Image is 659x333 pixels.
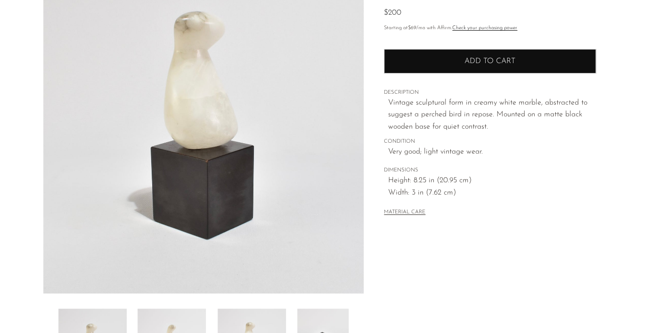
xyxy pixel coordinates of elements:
a: Check your purchasing power - Learn more about Affirm Financing (opens in modal) [452,25,517,31]
p: Starting at /mo with Affirm. [384,24,596,32]
span: Width: 3 in (7.62 cm) [388,187,596,199]
span: $200 [384,9,401,16]
span: Add to cart [464,57,515,66]
span: $69 [408,25,416,31]
button: Add to cart [384,49,596,73]
span: DIMENSIONS [384,166,596,175]
span: CONDITION [384,138,596,146]
span: DESCRIPTION [384,89,596,97]
button: MATERIAL CARE [384,209,425,216]
p: Vintage sculptural form in creamy white marble, abstracted to suggest a perched bird in repose. M... [388,97,596,133]
span: Height: 8.25 in (20.95 cm) [388,175,596,187]
span: Very good; light vintage wear. [388,146,596,158]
